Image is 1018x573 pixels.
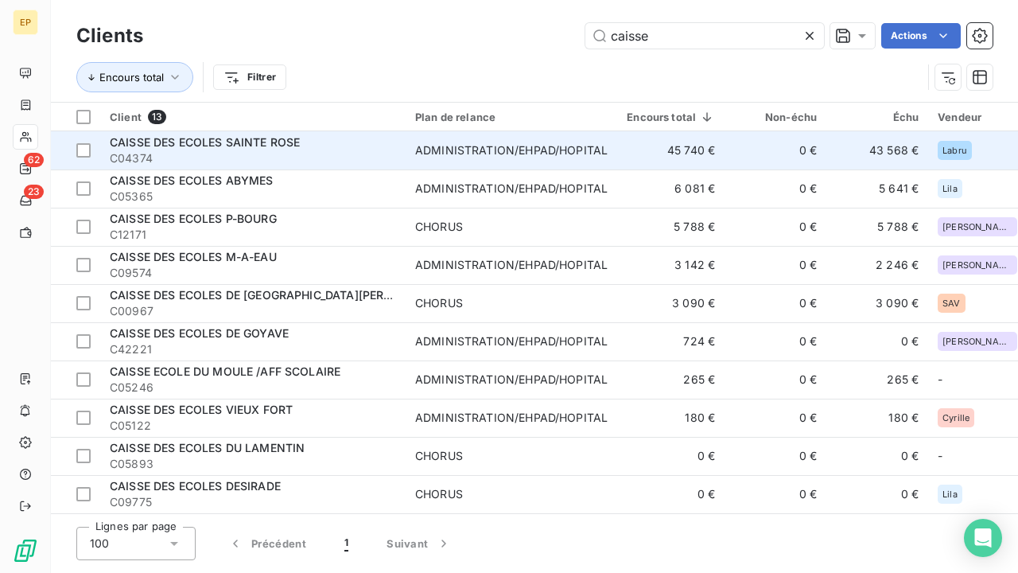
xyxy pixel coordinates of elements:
[942,184,958,193] span: Lila
[617,284,725,322] td: 3 090 €
[148,110,166,124] span: 13
[90,536,109,552] span: 100
[415,333,608,349] div: ADMINISTRATION/EHPAD/HOPITAL
[725,131,826,170] td: 0 €
[725,399,826,437] td: 0 €
[826,208,928,246] td: 5 788 €
[627,111,715,123] div: Encours total
[734,111,817,123] div: Non-échu
[110,479,281,493] span: CAISSE DES ECOLES DESIRADE
[110,111,142,123] span: Client
[110,441,305,454] span: CAISSE DES ECOLES DU LAMENTIN
[110,173,274,187] span: CAISSE DES ECOLES ABYMES
[76,62,193,92] button: Encours total
[110,135,300,149] span: CAISSE DES ECOLES SAINTE ROSE
[415,219,463,235] div: CHORUS
[725,246,826,284] td: 0 €
[942,489,958,499] span: Lila
[725,513,826,552] td: 0 €
[826,437,928,475] td: 0 €
[24,153,44,167] span: 62
[415,181,608,197] div: ADMINISTRATION/EHPAD/HOPITAL
[110,494,396,510] span: C09775
[942,413,969,423] span: Cyrille
[213,64,286,90] button: Filtrer
[110,403,293,416] span: CAISSE DES ECOLES VIEUX FORT
[617,513,725,552] td: 0 €
[415,111,608,123] div: Plan de relance
[110,189,396,205] span: C05365
[344,536,348,552] span: 1
[110,380,396,396] span: C05246
[942,222,1012,232] span: [PERSON_NAME]
[415,410,608,426] div: ADMINISTRATION/EHPAD/HOPITAL
[938,111,1017,123] div: Vendeur
[836,111,919,123] div: Échu
[725,475,826,513] td: 0 €
[617,475,725,513] td: 0 €
[110,326,289,340] span: CAISSE DES ECOLES DE GOYAVE
[110,364,340,378] span: CAISSE ECOLE DU MOULE /AFF SCOLAIRE
[13,538,38,563] img: Logo LeanPay
[881,23,961,49] button: Actions
[826,170,928,208] td: 5 641 €
[585,23,824,49] input: Rechercher
[617,208,725,246] td: 5 788 €
[826,513,928,552] td: 0 €
[725,361,826,399] td: 0 €
[942,298,960,308] span: SAV
[725,208,826,246] td: 0 €
[826,399,928,437] td: 180 €
[938,372,942,386] span: -
[617,131,725,170] td: 45 740 €
[942,260,1012,270] span: [PERSON_NAME]
[964,519,1002,557] div: Open Intercom Messenger
[76,21,143,50] h3: Clients
[826,361,928,399] td: 265 €
[942,146,967,155] span: Labru
[110,341,396,357] span: C42221
[617,361,725,399] td: 265 €
[110,288,452,302] span: CAISSE DES ECOLES DE [GEOGRAPHIC_DATA][PERSON_NAME]
[110,265,396,281] span: C09574
[826,284,928,322] td: 3 090 €
[110,212,277,225] span: CAISSE DES ECOLES P-BOURG
[826,246,928,284] td: 2 246 €
[725,437,826,475] td: 0 €
[617,170,725,208] td: 6 081 €
[826,475,928,513] td: 0 €
[415,142,608,158] div: ADMINISTRATION/EHPAD/HOPITAL
[13,10,38,35] div: EP
[110,250,277,263] span: CAISSE DES ECOLES M-A-EAU
[110,303,396,319] span: C00967
[110,456,396,472] span: C05893
[208,527,325,560] button: Précédent
[110,150,396,166] span: C04374
[415,448,463,464] div: CHORUS
[99,71,164,84] span: Encours total
[415,295,463,311] div: CHORUS
[110,418,396,434] span: C05122
[826,322,928,361] td: 0 €
[415,257,608,273] div: ADMINISTRATION/EHPAD/HOPITAL
[617,437,725,475] td: 0 €
[24,185,44,199] span: 23
[725,170,826,208] td: 0 €
[938,449,942,462] span: -
[617,399,725,437] td: 180 €
[110,227,396,243] span: C12171
[325,527,367,560] button: 1
[617,322,725,361] td: 724 €
[826,131,928,170] td: 43 568 €
[942,337,1012,346] span: [PERSON_NAME]
[415,486,463,502] div: CHORUS
[367,527,471,560] button: Suivant
[415,372,608,388] div: ADMINISTRATION/EHPAD/HOPITAL
[725,322,826,361] td: 0 €
[617,246,725,284] td: 3 142 €
[725,284,826,322] td: 0 €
